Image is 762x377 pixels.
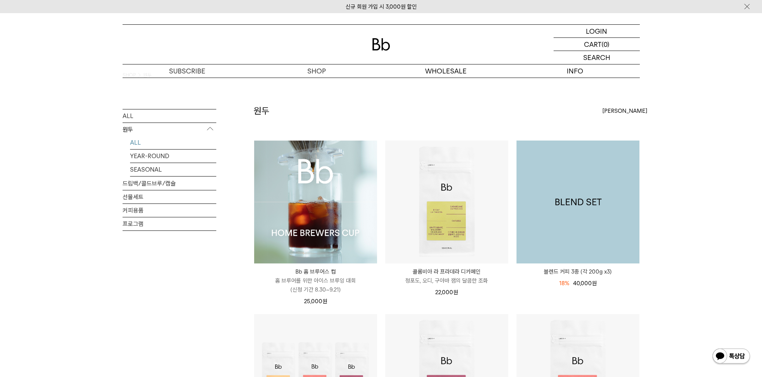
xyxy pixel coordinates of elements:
a: SHOP [252,64,381,78]
a: 프로그램 [123,217,216,230]
span: 원 [453,289,458,296]
a: 선물세트 [123,190,216,203]
img: 콜롬비아 라 프라데라 디카페인 [385,141,508,263]
p: CART [584,38,602,51]
img: 1000001179_add2_053.png [516,141,639,263]
span: [PERSON_NAME] [602,106,647,115]
img: 카카오톡 채널 1:1 채팅 버튼 [712,348,751,366]
p: 홈 브루어를 위한 아이스 브루잉 대회 (신청 기간 8.30~9.21) [254,276,377,294]
a: 드립백/콜드브루/캡슐 [123,177,216,190]
p: 원두 [123,123,216,136]
span: 원 [592,280,597,287]
a: 콜롬비아 라 프라데라 디카페인 청포도, 오디, 구아바 잼의 달콤한 조화 [385,267,508,285]
span: 40,000 [573,280,597,287]
p: 콜롬비아 라 프라데라 디카페인 [385,267,508,276]
a: ALL [123,109,216,122]
a: ALL [130,136,216,149]
a: 커피용품 [123,203,216,217]
span: 22,000 [435,289,458,296]
img: Bb 홈 브루어스 컵 [254,141,377,263]
p: (0) [602,38,609,51]
p: INFO [510,64,640,78]
p: 청포도, 오디, 구아바 잼의 달콤한 조화 [385,276,508,285]
p: WHOLESALE [381,64,510,78]
span: 25,000 [304,298,327,305]
a: LOGIN [554,25,640,38]
span: 원 [322,298,327,305]
a: SEASONAL [130,163,216,176]
p: LOGIN [586,25,607,37]
a: 블렌드 커피 3종 (각 200g x3) [516,267,639,276]
a: YEAR-ROUND [130,149,216,162]
img: 로고 [372,38,390,51]
p: SEARCH [583,51,610,64]
a: CART (0) [554,38,640,51]
h2: 원두 [254,105,269,117]
a: 블렌드 커피 3종 (각 200g x3) [516,141,639,263]
a: 신규 회원 가입 시 3,000원 할인 [346,3,417,10]
a: SUBSCRIBE [123,64,252,78]
p: Bb 홈 브루어스 컵 [254,267,377,276]
div: 18% [559,279,569,288]
a: Bb 홈 브루어스 컵 홈 브루어를 위한 아이스 브루잉 대회(신청 기간 8.30~9.21) [254,267,377,294]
